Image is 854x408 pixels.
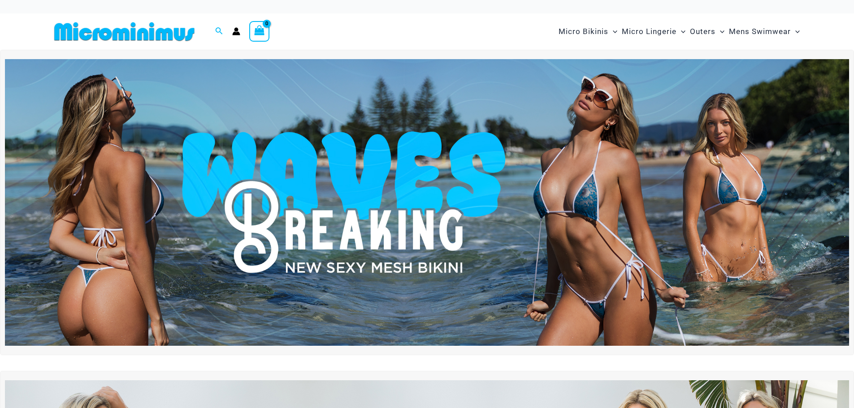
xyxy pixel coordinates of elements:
nav: Site Navigation [555,17,804,47]
a: Search icon link [215,26,223,37]
span: Menu Toggle [791,20,800,43]
a: Mens SwimwearMenu ToggleMenu Toggle [727,18,802,45]
a: Micro LingerieMenu ToggleMenu Toggle [620,18,688,45]
span: Menu Toggle [676,20,685,43]
a: Account icon link [232,27,240,35]
span: Micro Bikinis [559,20,608,43]
img: MM SHOP LOGO FLAT [51,21,198,42]
span: Menu Toggle [715,20,724,43]
a: View Shopping Cart, empty [249,21,270,42]
span: Micro Lingerie [622,20,676,43]
a: Micro BikinisMenu ToggleMenu Toggle [556,18,620,45]
span: Mens Swimwear [729,20,791,43]
span: Menu Toggle [608,20,617,43]
span: Outers [690,20,715,43]
img: Waves Breaking Ocean Bikini Pack [5,59,849,346]
a: OutersMenu ToggleMenu Toggle [688,18,727,45]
